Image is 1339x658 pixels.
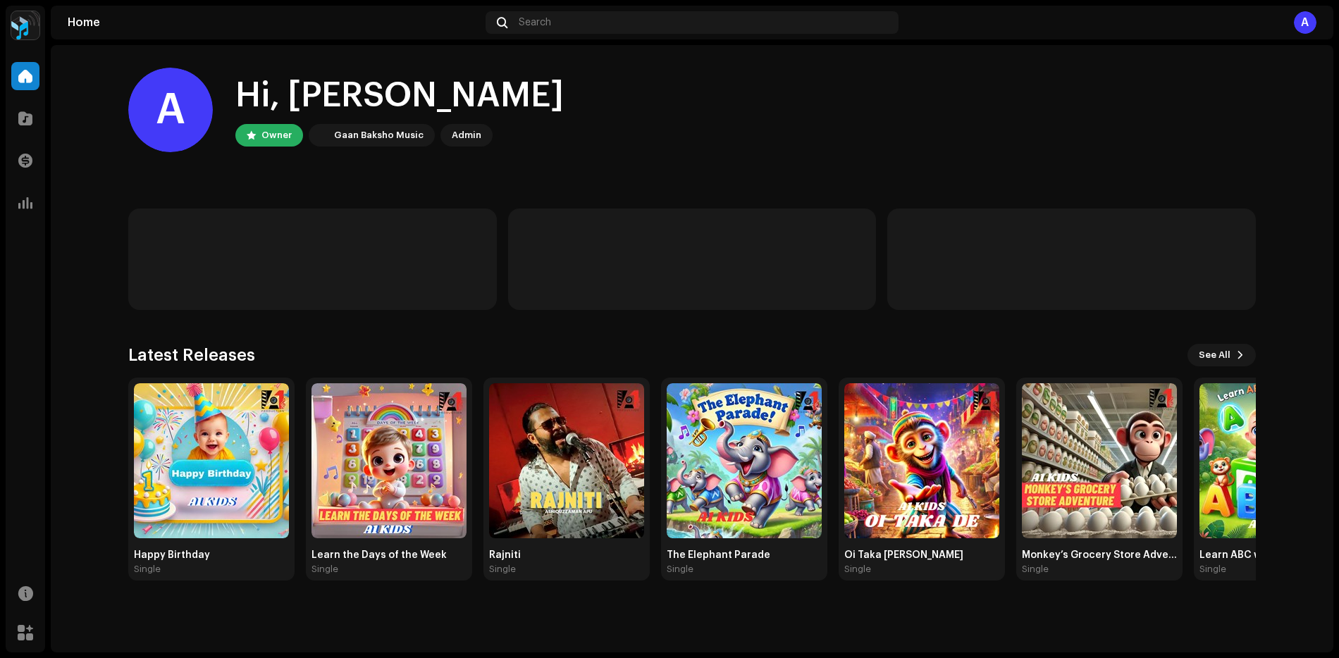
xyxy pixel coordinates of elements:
[311,127,328,144] img: 2dae3d76-597f-44f3-9fef-6a12da6d2ece
[128,344,255,366] h3: Latest Releases
[311,564,338,575] div: Single
[311,383,467,538] img: a549a02b-6e91-4c9d-ae5d-9bd98dbf422a
[1199,564,1226,575] div: Single
[519,17,551,28] span: Search
[334,127,424,144] div: Gaan Baksho Music
[1187,344,1256,366] button: See All
[667,564,693,575] div: Single
[261,127,292,144] div: Owner
[489,383,644,538] img: 317bf5b0-bc5a-494a-b8d4-b9be99963fda
[1022,383,1177,538] img: eefdfa77-3a02-40af-97e6-920ded54c02a
[844,550,999,561] div: Oi Taka [PERSON_NAME]
[235,73,564,118] div: Hi, [PERSON_NAME]
[134,383,289,538] img: 8ec56fdb-8236-474e-8b27-405285040ad0
[1294,11,1316,34] div: A
[667,383,822,538] img: f9c1653a-2756-4d1b-8173-b4d9ffe57f47
[134,564,161,575] div: Single
[452,127,481,144] div: Admin
[489,550,644,561] div: Rajniti
[844,383,999,538] img: 3bcc91b2-4f35-4c91-8717-f80122e707c2
[1022,564,1049,575] div: Single
[311,550,467,561] div: Learn the Days of the Week
[489,564,516,575] div: Single
[844,564,871,575] div: Single
[68,17,480,28] div: Home
[1199,341,1230,369] span: See All
[134,550,289,561] div: Happy Birthday
[128,68,213,152] div: A
[667,550,822,561] div: The Elephant Parade
[11,11,39,39] img: 2dae3d76-597f-44f3-9fef-6a12da6d2ece
[1022,550,1177,561] div: Monkey’s Grocery Store Adventure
